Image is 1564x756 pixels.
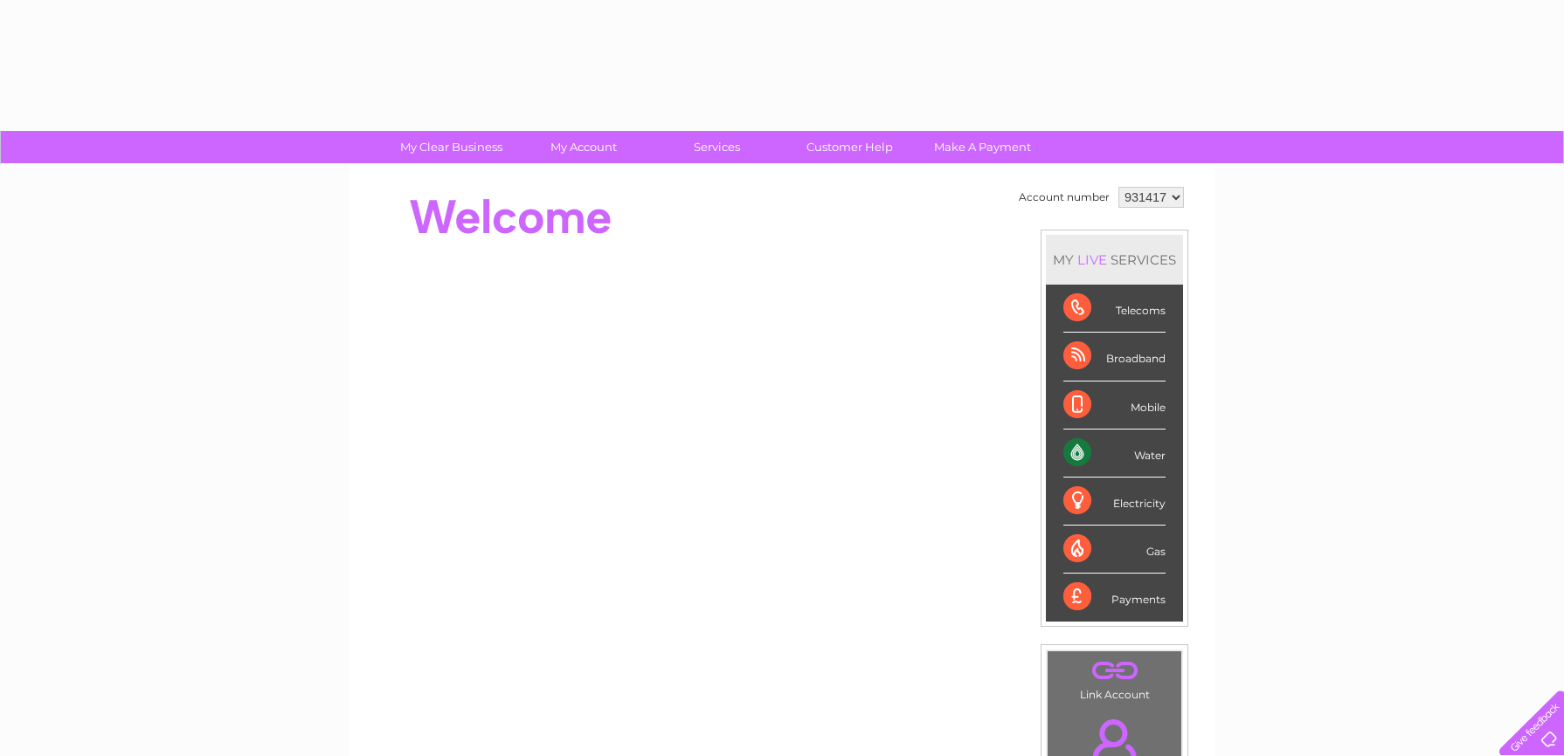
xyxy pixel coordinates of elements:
[379,131,523,163] a: My Clear Business
[1063,526,1166,574] div: Gas
[1063,478,1166,526] div: Electricity
[1014,182,1114,212] td: Account number
[778,131,922,163] a: Customer Help
[1047,650,1182,705] td: Link Account
[1063,574,1166,621] div: Payments
[512,131,656,163] a: My Account
[910,131,1055,163] a: Make A Payment
[1046,235,1183,285] div: MY SERVICES
[1063,285,1166,333] div: Telecoms
[1052,656,1177,686] a: .
[1063,381,1166,430] div: Mobile
[1074,251,1111,268] div: LIVE
[1063,333,1166,381] div: Broadband
[645,131,789,163] a: Services
[1063,430,1166,478] div: Water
